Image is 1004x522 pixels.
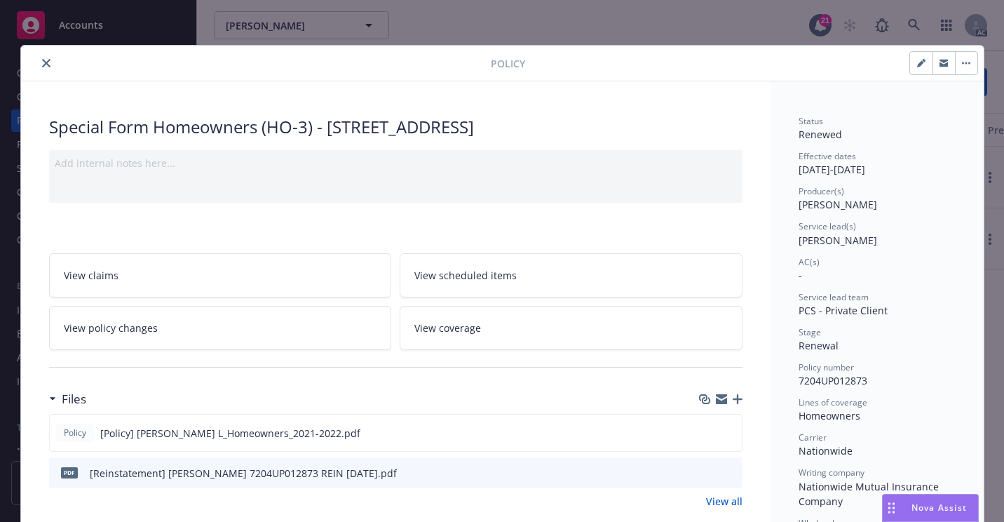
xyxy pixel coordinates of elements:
span: - [799,269,802,282]
span: View scheduled items [414,268,517,283]
button: close [38,55,55,72]
button: download file [702,466,713,481]
a: View coverage [400,306,742,350]
button: download file [701,426,712,441]
span: Policy [61,427,89,439]
span: Homeowners [799,409,860,422]
span: Policy [491,56,525,71]
span: Carrier [799,431,827,443]
div: Add internal notes here... [55,156,737,170]
button: preview file [724,426,736,441]
span: pdf [61,467,78,478]
span: PCS - Private Client [799,304,888,317]
span: AC(s) [799,256,820,268]
span: View policy changes [64,321,158,335]
span: Stage [799,326,821,338]
span: [PERSON_NAME] [799,198,877,211]
span: Effective dates [799,150,856,162]
button: preview file [724,466,737,481]
div: Drag to move [883,495,900,521]
div: [DATE] - [DATE] [799,150,956,177]
span: Renewal [799,339,839,352]
span: View coverage [414,321,481,335]
div: Files [49,390,86,408]
span: Nationwide [799,444,853,457]
div: [Reinstatement] [PERSON_NAME] 7204UP012873 REIN [DATE].pdf [90,466,397,481]
span: Service lead team [799,291,869,303]
h3: Files [62,390,86,408]
a: View all [706,494,742,509]
span: Nova Assist [911,502,967,514]
span: Lines of coverage [799,396,867,408]
span: Nationwide Mutual Insurance Company [799,480,942,508]
span: [Policy] [PERSON_NAME] L_Homeowners_2021-2022.pdf [100,426,360,441]
a: View scheduled items [400,253,742,297]
span: View claims [64,268,118,283]
button: Nova Assist [882,494,979,522]
span: Renewed [799,128,842,141]
span: Status [799,115,823,127]
span: Policy number [799,361,854,373]
a: View policy changes [49,306,392,350]
span: Service lead(s) [799,220,856,232]
span: Writing company [799,467,864,479]
span: 7204UP012873 [799,374,867,387]
a: View claims [49,253,392,297]
span: Producer(s) [799,185,844,197]
div: Special Form Homeowners (HO-3) - [STREET_ADDRESS] [49,115,742,139]
span: [PERSON_NAME] [799,234,877,247]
